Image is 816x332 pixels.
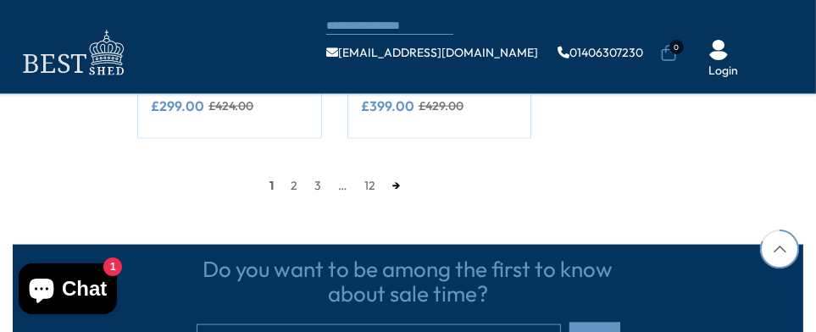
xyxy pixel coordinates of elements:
a: → [384,173,408,198]
a: 0 [660,45,677,62]
ins: £299.00 [151,99,204,113]
ins: £399.00 [361,99,414,113]
a: 01406307230 [558,47,643,58]
span: 0 [669,40,684,54]
inbox-online-store-chat: Shopify online store chat [14,263,122,318]
span: 1 [261,173,282,198]
del: £424.00 [208,100,253,112]
span: … [330,173,356,198]
a: 3 [306,173,330,198]
img: User Icon [708,40,729,60]
del: £429.00 [419,100,464,112]
a: [EMAIL_ADDRESS][DOMAIN_NAME] [326,47,538,58]
h3: Do you want to be among the first to know about sale time? [197,257,620,306]
a: Login [708,63,738,80]
a: 2 [282,173,306,198]
a: 12 [356,173,384,198]
img: logo [13,25,131,80]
